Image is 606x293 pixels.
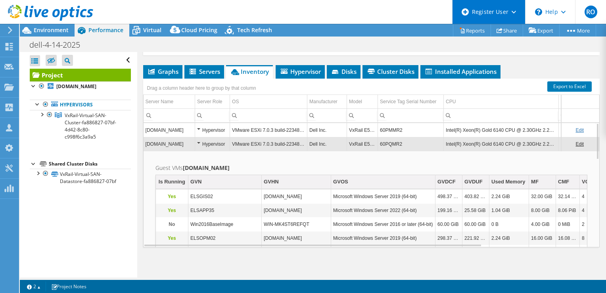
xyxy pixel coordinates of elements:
p: Yes [158,192,186,201]
div: Service Tag Serial Number [380,97,437,106]
b: [DOMAIN_NAME] [56,83,96,90]
p: Yes [158,233,186,243]
a: Project Notes [46,281,92,291]
span: Virtual [143,26,161,34]
td: GVDCF Column [435,175,462,189]
span: Hypervisor [280,67,321,75]
td: Column MF, Value 8.00 GiB [529,204,556,218]
td: Column Server Name, Value elsesx08.cpk.chpk.com [144,137,195,151]
div: Data grid [143,79,600,247]
a: Export to Excel [547,81,592,92]
td: Column GVHN, Value WIN-MK4ST6REFQT [262,218,331,231]
span: Cluster Disks [366,67,414,75]
td: Column Service Tag Serial Number, Filter cell [378,108,444,122]
td: Service Tag Serial Number Column [378,95,444,109]
td: GVOS Column [331,175,435,189]
td: Column Model, Value VxRail E560F [347,137,378,151]
span: Performance [88,26,123,34]
td: MF Column [529,175,556,189]
td: Column Is Running, Value Yes [156,190,188,204]
td: Column GVOS, Value Microsoft Windows Server 2019 (64-bit) [331,190,435,204]
td: Column Used Memory, Value 2.24 GiB [489,231,529,245]
span: Graphs [147,67,178,75]
a: VxRail-Virtual-SAN-Cluster-fa886827-07bf-4d42-8c80-c998f6c3a9a5 [30,110,131,142]
td: CMF Column [556,175,580,189]
div: GVOS [333,177,348,187]
td: Server Name Column [144,95,195,109]
div: GVN [190,177,201,187]
td: GVDUF Column [462,175,489,189]
td: Model Column [347,95,378,109]
div: Used Memory [491,177,525,187]
td: Manufacturer Column [307,95,347,109]
td: Column CMF, Value 16.08 PiB [556,231,580,245]
h1: dell-4-14-2025 [26,40,92,49]
td: GVHN Column [262,175,331,189]
td: Column GVHN, Value ELSAPP35.cpk.chpk.com [262,204,331,218]
a: VxRail-Virtual-SAN-Datastore-fa886827-07bf [30,169,131,186]
b: [DOMAIN_NAME] [183,164,230,172]
td: Column CMF, Value 32.14 PiB [556,190,580,204]
td: Column GVN, Value ELSOPM02 [188,231,262,245]
span: Inventory [230,67,269,75]
div: CPU [446,97,456,106]
td: Column GVDUF, Value 221.92 GiB [462,231,489,245]
div: Hypervisor [197,125,228,135]
div: MF [531,177,539,187]
td: Column CPU, Value Intel(R) Xeon(R) Gold 6140 CPU @ 2.30GHz 2.29 GHz [444,123,559,137]
td: Is Running Column [156,175,188,189]
td: Column MF, Value 32.00 GiB [529,190,556,204]
td: Column CMF, Value 0 MiB [556,218,580,231]
span: Tech Refresh [237,26,272,34]
span: VxRail-Virtual-SAN-Cluster-fa886827-07bf-4d42-8c80-c998f6c3a9a5 [65,112,116,140]
div: GVDCF [437,177,456,187]
td: Column Is Running, Value Yes [156,204,188,218]
td: Column OS, Value VMware ESXi 7.0.3 build-22348816 [230,137,307,151]
td: Column VCPU, Value 4 [580,190,599,204]
td: Column GVHN, Value ELSGIS02.cpk.chpk.com [262,190,331,204]
td: Used Memory Column [489,175,529,189]
td: Column GVHN, Value ELSOPM02.cpk.chpk.com [262,231,331,245]
div: Manufacturer [309,97,338,106]
td: Column CPU Sockets, Filter cell [559,108,596,122]
td: Column OS, Filter cell [230,108,307,122]
td: Column VCPU, Value 4 [580,204,599,218]
td: Column Used Memory, Value 0 B [489,218,529,231]
div: Hypervisor [197,139,228,149]
td: Column VCPU, Value 2 [580,218,599,231]
td: Column GVN, Value ELSGIS02 [188,190,262,204]
div: Server Role [197,97,222,106]
span: Installed Applications [424,67,497,75]
a: More [559,24,596,37]
td: Column GVN, Value Win2016BaseImage [188,218,262,231]
td: Column GVDUF, Value 60.00 GiB [462,218,489,231]
td: Column Manufacturer, Filter cell [307,108,347,122]
td: Column Used Memory, Value 2.24 GiB [489,190,529,204]
td: Column GVDCF, Value 298.37 GiB [435,231,462,245]
span: Servers [188,67,220,75]
svg: \n [535,8,542,15]
td: Column CPU, Filter cell [444,108,559,122]
div: Model [349,97,362,106]
td: Column GVOS, Value Microsoft Windows Server 2022 (64-bit) [331,204,435,218]
td: Column GVOS, Value Microsoft Windows Server 2019 (64-bit) [331,231,435,245]
a: 2 [21,281,46,291]
td: Column Server Name, Filter cell [144,108,195,122]
td: Column Service Tag Serial Number, Value 60PQMR2 [378,137,444,151]
td: Column Manufacturer, Value Dell Inc. [307,137,347,151]
td: Column GVDCF, Value 60.00 GiB [435,218,462,231]
td: Column GVDCF, Value 498.37 GiB [435,190,462,204]
div: Shared Cluster Disks [49,159,131,169]
td: Column GVDUF, Value 403.82 GiB [462,190,489,204]
a: Project [30,69,131,81]
td: Column Server Role, Value Hypervisor [195,137,230,151]
td: Column Used Memory, Value 1.04 GiB [489,204,529,218]
td: Column MF, Value 4.00 GiB [529,218,556,231]
td: Column CPU Sockets, Value 2 [559,123,596,137]
td: Server Role Column [195,95,230,109]
div: OS [232,97,239,106]
td: Column GVOS, Value Microsoft Windows Server 2016 or later (64-bit) [331,218,435,231]
span: Environment [34,26,69,34]
div: Is Running [159,177,185,187]
div: CMF [558,177,569,187]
